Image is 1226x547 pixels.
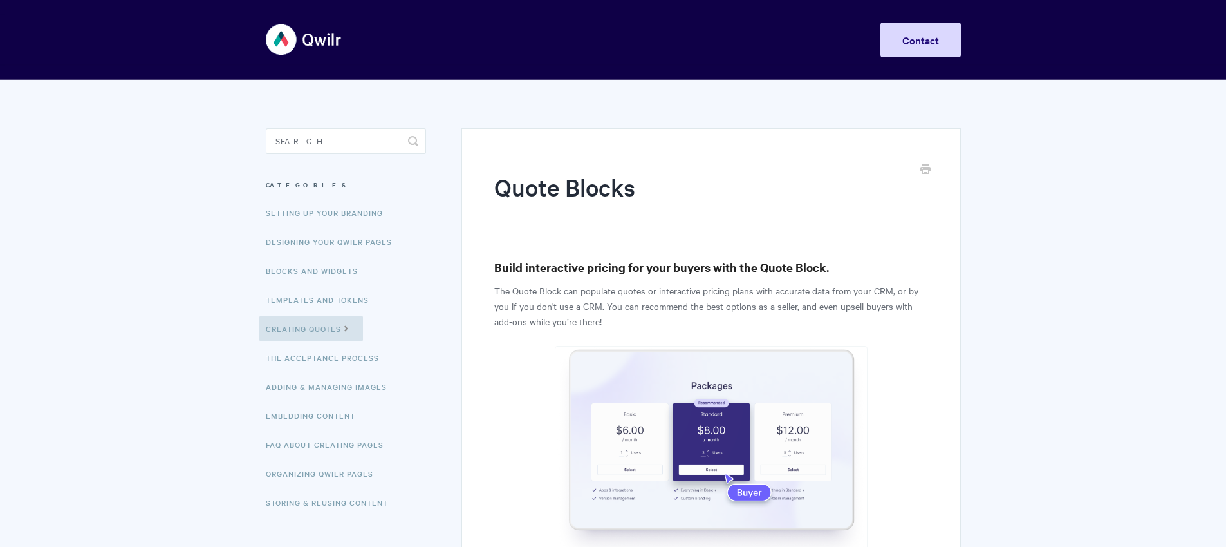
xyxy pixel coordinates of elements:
a: Templates and Tokens [266,287,378,312]
a: Creating Quotes [259,316,363,341]
img: Qwilr Help Center [266,15,342,64]
a: Designing Your Qwilr Pages [266,229,402,254]
a: Print this Article [920,163,931,177]
a: Contact [880,23,961,57]
a: Blocks and Widgets [266,258,367,283]
h1: Quote Blocks [494,171,908,226]
a: Organizing Qwilr Pages [266,461,383,486]
a: FAQ About Creating Pages [266,432,393,457]
a: Setting up your Branding [266,200,393,226]
p: The Quote Block can populate quotes or interactive pricing plans with accurate data from your CRM... [494,283,927,329]
a: Storing & Reusing Content [266,490,398,515]
input: Search [266,128,426,154]
h3: Categories [266,173,426,197]
h3: Build interactive pricing for your buyers with the Quote Block. [494,258,927,276]
a: The Acceptance Process [266,345,389,370]
a: Adding & Managing Images [266,374,396,399]
a: Embedding Content [266,403,365,428]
